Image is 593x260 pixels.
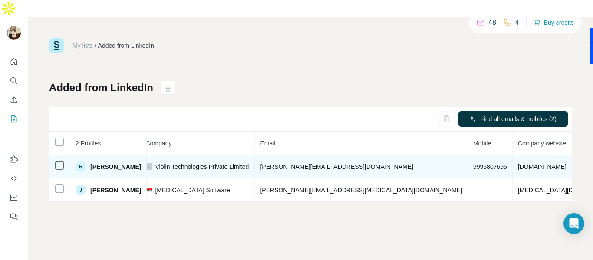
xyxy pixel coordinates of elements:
div: Added from LinkedIn [98,41,154,50]
span: Email [260,140,275,147]
span: Company website [518,140,566,147]
span: [PERSON_NAME][EMAIL_ADDRESS][MEDICAL_DATA][DOMAIN_NAME] [260,187,462,194]
button: My lists [7,111,21,127]
button: Buy credits [534,16,574,29]
span: Mobile [473,140,491,147]
button: Dashboard [7,190,21,205]
button: Use Surfe API [7,171,21,186]
span: [PERSON_NAME][EMAIL_ADDRESS][DOMAIN_NAME] [260,163,413,170]
p: 48 [488,17,496,28]
button: Feedback [7,209,21,224]
img: Avatar [7,26,21,40]
span: Find all emails & mobiles (2) [480,115,557,123]
div: Open Intercom Messenger [563,213,584,234]
img: company-logo [145,187,152,194]
span: Violin Technologies Private Limited [155,162,249,171]
span: [PERSON_NAME] [90,186,141,194]
span: [DOMAIN_NAME] [518,163,567,170]
span: [PERSON_NAME] [90,162,141,171]
button: Enrich CSV [7,92,21,108]
span: [MEDICAL_DATA] Software [155,186,230,194]
img: company-logo [145,163,152,170]
div: J [76,185,86,195]
div: R [76,161,86,172]
span: 9995807695 [473,163,507,170]
button: Quick start [7,54,21,69]
span: 2 Profiles [76,140,101,147]
button: Use Surfe on LinkedIn [7,151,21,167]
li: / [95,41,96,50]
button: Find all emails & mobiles (2) [458,111,568,127]
a: My lists [72,42,93,49]
img: Surfe Logo [49,38,64,53]
button: Search [7,73,21,89]
span: Company [145,140,171,147]
p: 4 [515,17,519,28]
h1: Added from LinkedIn [49,81,153,95]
